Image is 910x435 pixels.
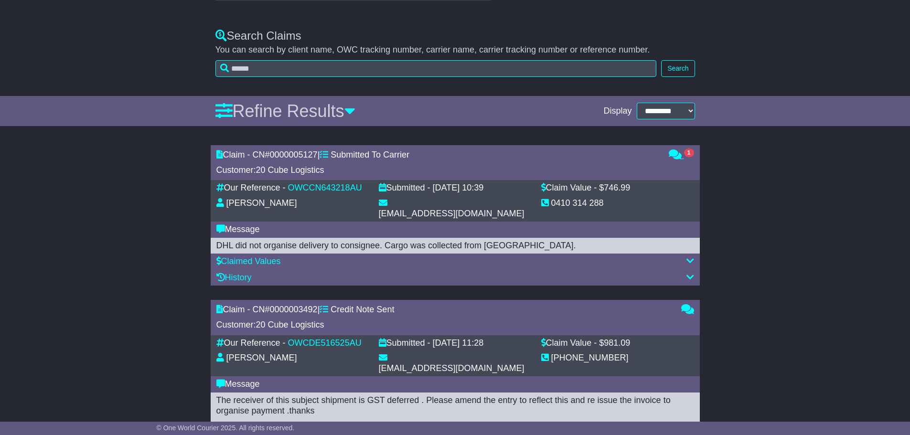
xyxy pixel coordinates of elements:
div: Claim Value - [541,183,597,193]
span: Credit Note Sent [331,305,394,314]
div: Message [216,224,694,235]
div: DHL did not organise delivery to consignee. Cargo was collected from [GEOGRAPHIC_DATA]. [216,241,694,251]
a: OWCCN643218AU [288,183,362,192]
p: You can search by client name, OWC tracking number, carrier name, carrier tracking number or refe... [215,45,695,55]
div: [DATE] 10:39 [433,183,484,193]
div: [DATE] 11:28 [433,338,484,349]
div: Submitted - [379,338,430,349]
div: $981.09 [599,338,630,349]
div: Our Reference - [216,338,286,349]
span: 20 Cube Logistics [256,165,324,175]
div: Message [216,379,694,390]
div: [PHONE_NUMBER] [551,353,629,363]
span: Display [603,106,632,117]
a: Refine Results [215,101,355,121]
span: 0000005127 [270,150,318,159]
span: 20 Cube Logistics [256,320,324,329]
div: 0410 314 288 [551,198,604,209]
div: Submitted - [379,183,430,193]
div: Customer: [216,165,659,176]
span: 0000003492 [270,305,318,314]
div: Claim - CN# | [216,305,672,315]
span: Submitted To Carrier [331,150,409,159]
div: Search Claims [215,29,695,43]
div: [EMAIL_ADDRESS][DOMAIN_NAME] [379,209,525,219]
div: Claim Value - [541,338,597,349]
div: [PERSON_NAME] [226,198,297,209]
div: $746.99 [599,183,630,193]
a: History [216,273,252,282]
span: © One World Courier 2025. All rights reserved. [157,424,295,432]
a: OWCDE516525AU [288,338,362,348]
div: Claimed Values [216,256,694,267]
div: Claim - CN# | [216,150,659,160]
a: 1 [669,150,694,160]
a: Claimed Values [216,256,281,266]
div: History [216,273,694,283]
div: [PERSON_NAME] [226,353,297,363]
button: Search [661,60,695,77]
span: 1 [684,149,694,157]
div: Our Reference - [216,183,286,193]
div: Customer: [216,320,672,330]
div: [EMAIL_ADDRESS][DOMAIN_NAME] [379,363,525,374]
